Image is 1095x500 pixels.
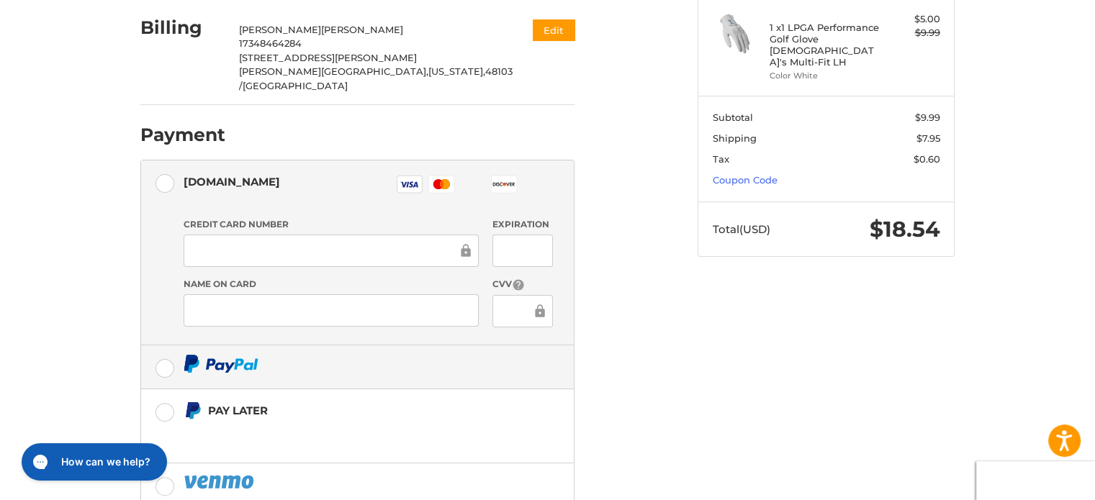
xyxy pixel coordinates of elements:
span: Tax [713,153,729,165]
label: CVV [492,278,552,291]
label: Expiration [492,218,552,231]
a: Coupon Code [713,174,778,186]
h4: 1 x 1 LPGA Performance Golf Glove [DEMOGRAPHIC_DATA]'s Multi-Fit LH [770,22,880,68]
li: Color White [770,70,880,82]
iframe: Google Customer Reviews [976,461,1095,500]
iframe: Gorgias live chat messenger [14,438,171,486]
label: Credit Card Number [184,218,479,231]
span: Total (USD) [713,222,770,236]
div: $9.99 [883,26,940,40]
img: PayPal icon [184,473,257,491]
span: $18.54 [870,216,940,242]
h2: Billing [140,17,225,39]
span: [GEOGRAPHIC_DATA] [243,80,348,91]
span: 48103 / [239,65,513,91]
span: $9.99 [915,112,940,123]
span: [PERSON_NAME][GEOGRAPHIC_DATA], [239,65,428,77]
span: [PERSON_NAME] [239,24,321,35]
button: Edit [533,19,574,40]
div: Pay Later [208,399,484,422]
label: Name on Card [184,278,479,291]
span: Shipping [713,132,757,144]
span: Subtotal [713,112,753,123]
iframe: PayPal Message 1 [184,422,485,445]
h2: Payment [140,124,225,146]
span: [PERSON_NAME] [321,24,403,35]
div: [DOMAIN_NAME] [184,170,280,194]
span: [STREET_ADDRESS][PERSON_NAME] [239,52,417,63]
span: [US_STATE], [428,65,485,77]
span: 17348464284 [239,37,302,49]
div: $5.00 [883,12,940,27]
span: $0.60 [914,153,940,165]
img: Pay Later icon [184,401,202,419]
span: $7.95 [916,132,940,144]
img: PayPal icon [184,355,258,373]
